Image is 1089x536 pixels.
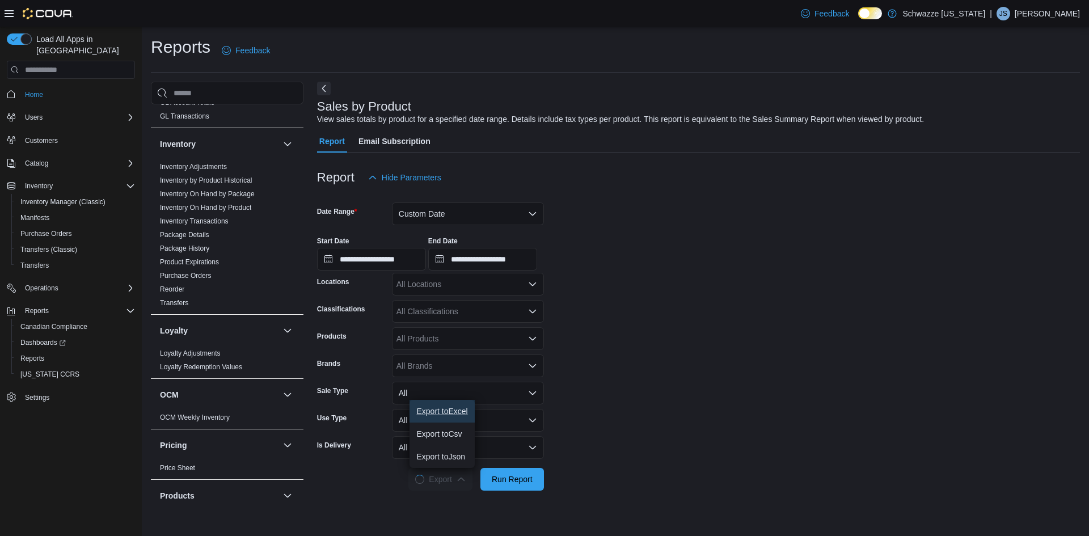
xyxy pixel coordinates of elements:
a: Dashboards [16,336,70,349]
button: Custom Date [392,202,544,225]
h3: Loyalty [160,325,188,336]
span: Settings [20,390,135,404]
p: | [990,7,992,20]
a: Feedback [217,39,275,62]
span: Export to Csv [416,429,467,438]
span: Inventory [25,182,53,191]
a: Canadian Compliance [16,320,92,334]
span: Operations [25,284,58,293]
span: OCM Weekly Inventory [160,413,230,422]
div: Finance [151,96,303,128]
a: Manifests [16,211,54,225]
span: Price Sheet [160,463,195,472]
button: Customers [2,132,140,149]
a: Loyalty Adjustments [160,349,221,357]
span: Washington CCRS [16,368,135,381]
span: Home [20,87,135,101]
span: Reports [16,352,135,365]
button: Hide Parameters [364,166,446,189]
span: Loyalty Adjustments [160,349,221,358]
button: Next [317,82,331,95]
a: Inventory by Product Historical [160,176,252,184]
span: Report [319,130,345,153]
label: Locations [317,277,349,286]
span: Inventory On Hand by Package [160,189,255,199]
a: Settings [20,391,54,404]
span: Loading [415,475,424,484]
span: Inventory On Hand by Product [160,203,251,212]
a: Inventory Adjustments [160,163,227,171]
span: Transfers (Classic) [20,245,77,254]
a: Reorder [160,285,184,293]
div: OCM [151,411,303,429]
button: Inventory [281,137,294,151]
a: Inventory On Hand by Package [160,190,255,198]
h3: Report [317,171,354,184]
span: Customers [25,136,58,145]
span: Home [25,90,43,99]
span: Inventory Manager (Classic) [16,195,135,209]
button: Catalog [20,157,53,170]
span: Dashboards [16,336,135,349]
label: Classifications [317,305,365,314]
a: Feedback [796,2,854,25]
span: Users [25,113,43,122]
span: Run Report [492,474,533,485]
span: Loyalty Redemption Values [160,362,242,372]
button: Export toCsv [410,423,474,445]
span: Purchase Orders [160,271,212,280]
a: Transfers (Classic) [16,243,82,256]
span: Package Details [160,230,209,239]
button: Products [160,490,278,501]
a: Price Sheet [160,464,195,472]
span: Feedback [814,8,849,19]
span: Transfers [20,261,49,270]
span: Manifests [16,211,135,225]
span: Feedback [235,45,270,56]
a: OCM Weekly Inventory [160,413,230,421]
h3: Pricing [160,440,187,451]
span: Operations [20,281,135,295]
a: GL Transactions [160,112,209,120]
span: Transfers [160,298,188,307]
button: Products [281,489,294,503]
button: [US_STATE] CCRS [11,366,140,382]
button: Home [2,86,140,102]
button: OCM [281,388,294,402]
span: Transfers [16,259,135,272]
span: JS [999,7,1007,20]
button: LoadingExport [408,468,472,491]
a: Customers [20,134,62,147]
div: Jesse Scott [997,7,1010,20]
h3: Inventory [160,138,196,150]
span: Purchase Orders [16,227,135,240]
span: Export to Excel [416,407,467,416]
button: OCM [160,389,278,400]
span: Reports [25,306,49,315]
label: Products [317,332,347,341]
div: View sales totals by product for a specified date range. Details include tax types per product. T... [317,113,924,125]
span: Email Subscription [358,130,430,153]
a: Transfers [16,259,53,272]
span: Dashboards [20,338,66,347]
button: Pricing [160,440,278,451]
button: Loyalty [160,325,278,336]
span: Canadian Compliance [20,322,87,331]
a: Reports [16,352,49,365]
button: Operations [20,281,63,295]
a: Home [20,88,48,102]
button: Open list of options [528,334,537,343]
p: Schwazze [US_STATE] [902,7,985,20]
label: Brands [317,359,340,368]
a: Loyalty Redemption Values [160,363,242,371]
button: Operations [2,280,140,296]
label: Date Range [317,207,357,216]
input: Dark Mode [858,7,882,19]
button: Inventory [20,179,57,193]
button: Open list of options [528,280,537,289]
span: Inventory Adjustments [160,162,227,171]
button: Pricing [281,438,294,452]
span: Transfers (Classic) [16,243,135,256]
label: Start Date [317,237,349,246]
span: Export to Json [416,452,467,461]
